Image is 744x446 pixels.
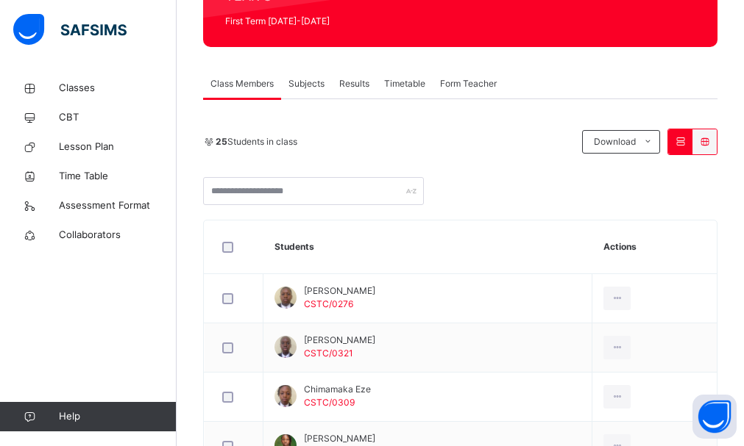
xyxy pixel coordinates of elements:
span: Class Members [210,77,274,90]
span: Time Table [59,169,177,184]
span: Assessment Format [59,198,177,213]
span: Collaborators [59,228,177,242]
span: Students in class [216,135,297,148]
span: Help [59,409,176,424]
th: Students [263,220,592,274]
span: CBT [59,110,177,125]
span: Form Teacher [440,77,497,90]
th: Actions [592,220,717,274]
span: Subjects [288,77,325,90]
span: CSTC/0309 [304,397,355,408]
span: [PERSON_NAME] [304,432,375,445]
img: safsims [13,14,127,45]
span: [PERSON_NAME] [304,334,375,347]
span: First Term [DATE]-[DATE] [225,15,405,28]
span: CSTC/0321 [304,348,353,359]
span: Timetable [384,77,425,90]
button: Open asap [692,395,737,439]
span: Chimamaka Eze [304,383,371,396]
span: Download [594,135,636,148]
span: Classes [59,81,177,96]
span: [PERSON_NAME] [304,284,375,298]
span: Results [339,77,369,90]
span: CSTC/0276 [304,298,353,309]
b: 25 [216,136,227,147]
span: Lesson Plan [59,140,177,154]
